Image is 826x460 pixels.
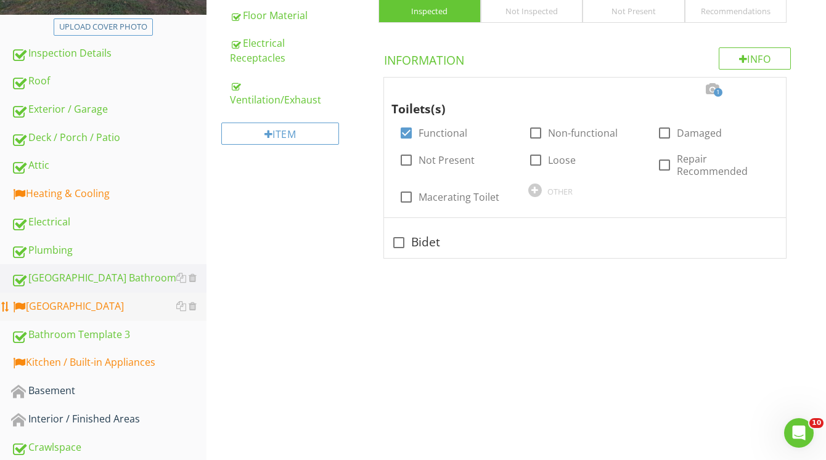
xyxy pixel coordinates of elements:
div: Not Present [583,6,684,16]
label: Repair Recommended [677,153,771,177]
div: Inspected [379,6,480,16]
span: 1 [714,88,722,97]
div: Not Inspected [481,6,582,16]
h4: Information [384,47,791,68]
div: Item [221,123,339,145]
div: Toilets(s) [391,83,759,118]
div: Kitchen / Built-in Appliances [11,355,206,371]
div: Upload cover photo [59,21,147,33]
label: Loose [548,154,576,166]
div: Crawlspace [11,440,206,456]
div: Roof [11,73,206,89]
label: Damaged [677,127,722,139]
div: OTHER [547,187,573,196]
div: Recommendations [685,6,786,16]
div: Interior / Finished Areas [11,411,206,427]
div: Attic [11,158,206,174]
button: Upload cover photo [54,18,153,36]
span: 10 [809,418,824,428]
label: Macerating Toilet [419,191,499,203]
div: Electrical [11,214,206,230]
div: Bathroom Template 3 [11,327,206,343]
div: Deck / Porch / Patio [11,130,206,146]
label: Non-functional [548,127,618,139]
div: Inspection Details [11,46,206,62]
label: Not Present [419,154,475,166]
div: Floor Material [230,8,354,23]
div: Ventilation/Exhaust [230,78,354,107]
div: Exterior / Garage [11,102,206,118]
iframe: Intercom live chat [784,418,814,448]
div: Plumbing [11,243,206,259]
div: Heating & Cooling [11,186,206,202]
div: Electrical Receptacles [230,36,354,65]
div: [GEOGRAPHIC_DATA] Bathroom [11,270,206,286]
div: [GEOGRAPHIC_DATA] [11,299,206,315]
div: Basement [11,383,206,399]
label: Functional [419,127,467,139]
div: Info [719,47,791,70]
